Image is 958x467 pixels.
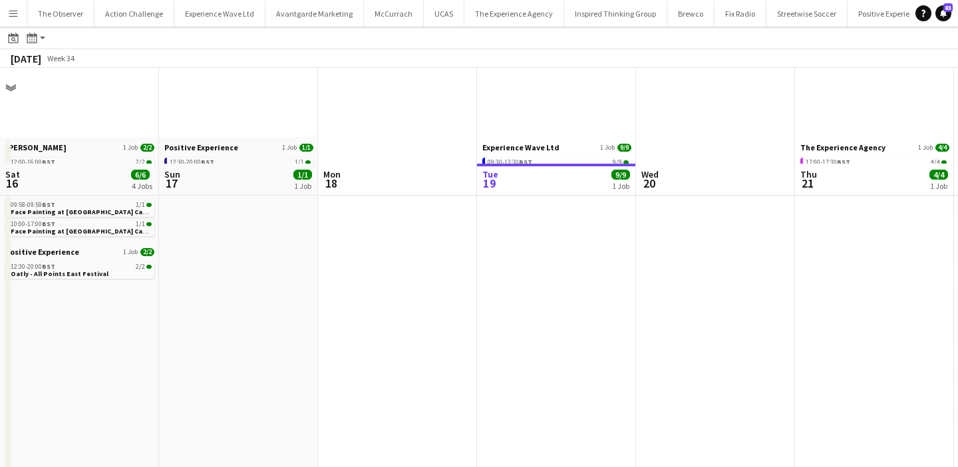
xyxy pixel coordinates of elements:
[806,158,947,173] a: 17:00-17:30BST4/4Netflix Bournemouth Briefing Call
[929,170,948,180] span: 4/4
[11,262,152,277] a: 12:30-20:00BST2/2Oatly - All Points East Festival
[11,263,55,270] span: 12:30-20:00
[482,168,498,180] span: Tue
[424,1,464,27] button: UCAS
[174,1,265,27] button: Experience Wave Ltd
[94,1,174,27] button: Action Challenge
[715,1,766,27] button: Fix Radio
[27,1,94,27] button: The Observer
[667,1,715,27] button: Brewco
[641,168,659,180] span: Wed
[11,208,168,216] span: Face Painting at London Cable Cars
[321,176,341,191] span: 18
[600,144,615,152] span: 1 Job
[806,159,850,166] span: 17:00-17:30
[140,248,154,256] span: 2/2
[11,200,152,216] a: 09:58-09:59BST1/1Face Painting at [GEOGRAPHIC_DATA] Cable Cars
[613,159,622,166] span: 9/9
[941,160,947,164] span: 4/4
[293,170,312,180] span: 1/1
[800,168,817,180] span: Thu
[42,200,55,209] span: BST
[5,247,154,257] a: Positive Experience1 Job2/2
[44,53,77,63] span: Week 34
[5,142,154,152] a: [PERSON_NAME]1 Job2/2
[480,176,498,191] span: 19
[5,247,154,281] div: Positive Experience1 Job2/212:30-20:00BST2/2Oatly - All Points East Festival
[146,160,152,164] span: 2/2
[800,142,885,152] span: The Experience Agency
[611,170,630,180] span: 9/9
[800,142,949,177] div: The Experience Agency1 Job4/417:00-17:30BST4/4Netflix Bournemouth Briefing Call
[136,159,145,166] span: 2/2
[170,159,214,166] span: 12:30-20:00
[798,176,817,191] span: 21
[164,142,238,152] span: Positive Experience
[136,221,145,228] span: 1/1
[837,158,850,166] span: BST
[136,202,145,208] span: 1/1
[123,248,138,256] span: 1 Job
[11,52,41,65] div: [DATE]
[5,185,154,247] div: London Cable Cars2 Jobs2/209:58-09:59BST1/1Face Painting at [GEOGRAPHIC_DATA] Cable Cars10:00-17:...
[519,158,532,166] span: BST
[3,176,20,191] span: 16
[482,142,559,152] span: Experience Wave Ltd
[305,160,311,164] span: 1/1
[146,203,152,207] span: 1/1
[488,158,629,173] a: 09:30-13:30BST9/9[PERSON_NAME][GEOGRAPHIC_DATA] & [GEOGRAPHIC_DATA] Virtual Training
[140,144,154,152] span: 2/2
[766,1,848,27] button: Streetwise Soccer
[42,262,55,271] span: BST
[323,168,341,180] span: Mon
[162,176,180,191] span: 17
[11,227,168,235] span: Face Painting at London Cable Cars
[488,159,532,166] span: 09:30-13:30
[612,181,629,191] div: 1 Job
[918,144,933,152] span: 1 Job
[299,144,313,152] span: 1/1
[5,247,79,257] span: Positive Experience
[164,168,180,180] span: Sun
[132,181,152,191] div: 4 Jobs
[11,158,152,173] a: 12:00-16:00BST2/2[PERSON_NAME] - The Ocean Race Europe Race Village
[11,202,55,208] span: 09:58-09:59
[5,168,20,180] span: Sat
[131,170,150,180] span: 6/6
[11,269,108,278] span: Oatly - All Points East Festival
[42,158,55,166] span: BST
[146,222,152,226] span: 1/1
[464,1,564,27] button: The Experience Agency
[943,3,953,12] span: 83
[11,159,55,166] span: 12:00-16:00
[164,142,313,177] div: Positive Experience1 Job1/112:30-20:00BST1/1Oatly - All Points East Festival
[265,1,364,27] button: Avantgarde Marketing
[11,221,55,228] span: 10:00-17:00
[564,1,667,27] button: Inspired Thinking Group
[848,1,933,27] button: Positive Experience
[295,159,304,166] span: 1/1
[282,144,297,152] span: 1 Job
[617,144,631,152] span: 9/9
[42,220,55,228] span: BST
[935,144,949,152] span: 4/4
[800,142,949,152] a: The Experience Agency1 Job4/4
[146,265,152,269] span: 2/2
[5,142,67,152] span: Helly Hansen
[5,142,154,185] div: [PERSON_NAME]1 Job2/212:00-16:00BST2/2[PERSON_NAME] - The Ocean Race Europe Race Village
[201,158,214,166] span: BST
[930,181,947,191] div: 1 Job
[639,176,659,191] span: 20
[623,160,629,164] span: 9/9
[931,159,940,166] span: 4/4
[294,181,311,191] div: 1 Job
[164,142,313,152] a: Positive Experience1 Job1/1
[136,263,145,270] span: 2/2
[170,158,311,173] a: 12:30-20:00BST1/1Oatly - All Points East Festival
[482,142,631,177] div: Experience Wave Ltd1 Job9/909:30-13:30BST9/9[PERSON_NAME][GEOGRAPHIC_DATA] & [GEOGRAPHIC_DATA] Vi...
[364,1,424,27] button: McCurrach
[935,5,951,21] a: 83
[11,220,152,235] a: 10:00-17:00BST1/1Face Painting at [GEOGRAPHIC_DATA] Cable Cars
[123,144,138,152] span: 1 Job
[482,142,631,152] a: Experience Wave Ltd1 Job9/9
